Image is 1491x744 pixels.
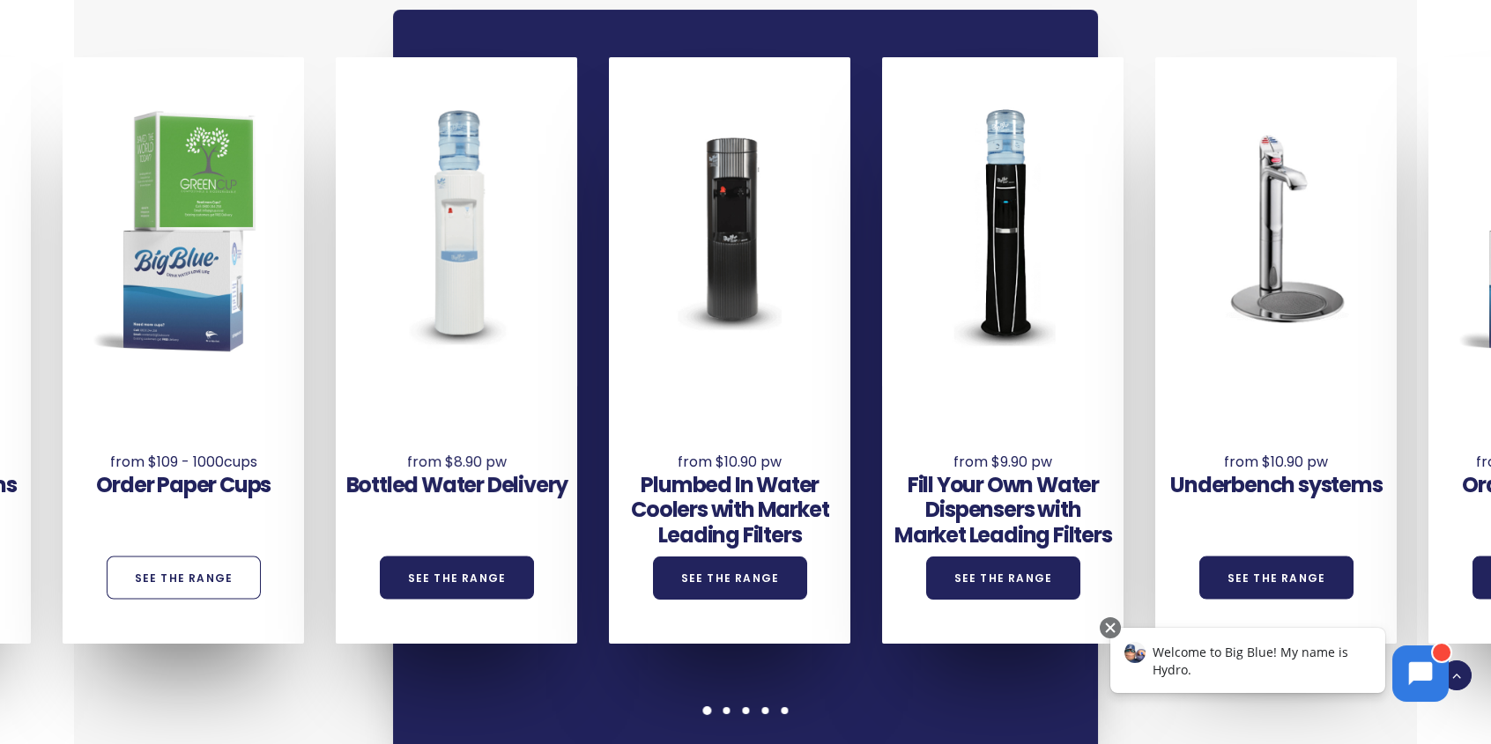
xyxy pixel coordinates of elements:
a: See the Range [926,556,1081,600]
iframe: Chatbot [1092,614,1466,719]
a: Plumbed In Water Coolers with Market Leading Filters [631,470,828,550]
a: See the Range [107,556,262,600]
a: Order Paper Cups [96,470,271,499]
a: Bottled Water Delivery [346,470,568,499]
a: See the Range [1199,556,1354,600]
a: Fill Your Own Water Dispensers with Market Leading Filters [894,470,1112,550]
a: Underbench systems [1170,470,1382,499]
a: See the Range [653,556,808,600]
a: See the Range [380,556,535,600]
